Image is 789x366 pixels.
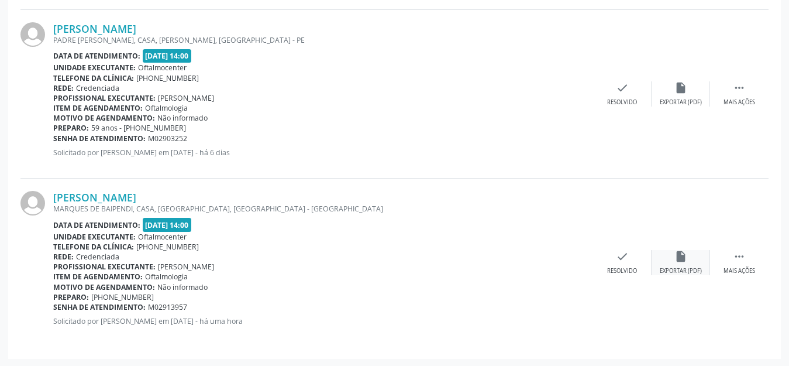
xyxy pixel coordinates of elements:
[733,81,746,94] i: 
[157,113,208,123] span: Não informado
[53,220,140,230] b: Data de atendimento:
[145,272,188,282] span: Oftalmologia
[158,93,214,103] span: [PERSON_NAME]
[76,252,119,262] span: Credenciada
[53,113,155,123] b: Motivo de agendamento:
[733,250,746,263] i: 
[158,262,214,272] span: [PERSON_NAME]
[53,63,136,73] b: Unidade executante:
[607,98,637,107] div: Resolvido
[53,272,143,282] b: Item de agendamento:
[674,81,687,94] i: insert_drive_file
[53,83,74,93] b: Rede:
[53,191,136,204] a: [PERSON_NAME]
[53,252,74,262] b: Rede:
[607,267,637,275] div: Resolvido
[53,93,156,103] b: Profissional executante:
[148,302,187,312] span: M02913957
[616,250,629,263] i: check
[723,98,755,107] div: Mais ações
[136,73,199,83] span: [PHONE_NUMBER]
[145,103,188,113] span: Oftalmologia
[136,242,199,252] span: [PHONE_NUMBER]
[660,98,702,107] div: Exportar (PDF)
[53,232,136,242] b: Unidade executante:
[20,22,45,47] img: img
[53,35,593,45] div: PADRE [PERSON_NAME], CASA, [PERSON_NAME], [GEOGRAPHIC_DATA] - PE
[53,292,89,302] b: Preparo:
[53,282,155,292] b: Motivo de agendamento:
[53,316,593,326] p: Solicitado por [PERSON_NAME] em [DATE] - há uma hora
[138,63,187,73] span: Oftalmocenter
[53,22,136,35] a: [PERSON_NAME]
[53,73,134,83] b: Telefone da clínica:
[53,242,134,252] b: Telefone da clínica:
[143,49,192,63] span: [DATE] 14:00
[76,83,119,93] span: Credenciada
[138,232,187,242] span: Oftalmocenter
[53,123,89,133] b: Preparo:
[723,267,755,275] div: Mais ações
[53,148,593,158] p: Solicitado por [PERSON_NAME] em [DATE] - há 6 dias
[143,218,192,231] span: [DATE] 14:00
[53,103,143,113] b: Item de agendamento:
[53,204,593,214] div: MARQUES DE BAIPENDI, CASA, [GEOGRAPHIC_DATA], [GEOGRAPHIC_DATA] - [GEOGRAPHIC_DATA]
[53,302,146,312] b: Senha de atendimento:
[20,191,45,216] img: img
[91,292,154,302] span: [PHONE_NUMBER]
[91,123,186,133] span: 59 anos - [PHONE_NUMBER]
[53,134,146,143] b: Senha de atendimento:
[53,51,140,61] b: Data de atendimento:
[660,267,702,275] div: Exportar (PDF)
[157,282,208,292] span: Não informado
[674,250,687,263] i: insert_drive_file
[148,134,187,143] span: M02903252
[616,81,629,94] i: check
[53,262,156,272] b: Profissional executante:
